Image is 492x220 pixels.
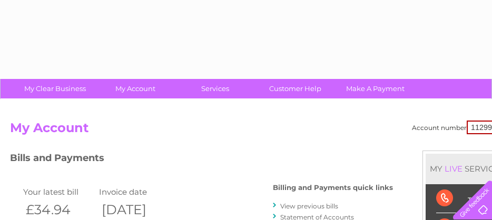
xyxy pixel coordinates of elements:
[252,79,339,98] a: Customer Help
[172,79,259,98] a: Services
[280,202,338,210] a: View previous bills
[96,185,172,199] td: Invoice date
[332,79,419,98] a: Make A Payment
[442,164,465,174] div: LIVE
[273,184,393,192] h4: Billing and Payments quick links
[10,151,393,169] h3: Bills and Payments
[21,185,96,199] td: Your latest bill
[12,79,99,98] a: My Clear Business
[92,79,179,98] a: My Account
